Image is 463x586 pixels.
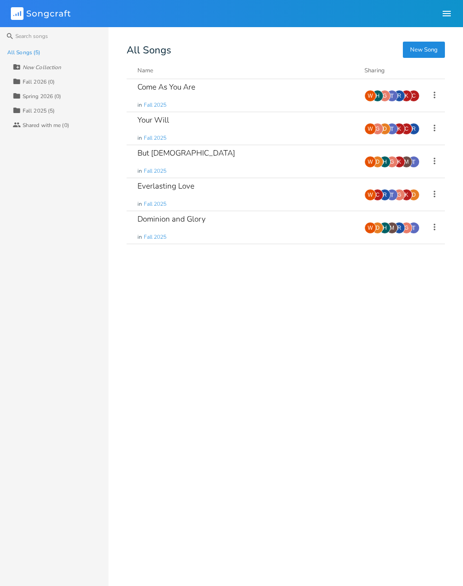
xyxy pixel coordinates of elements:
div: hpayne217 [372,90,383,102]
div: But [DEMOGRAPHIC_DATA] [137,149,235,157]
div: Your Will [137,116,169,124]
div: Dominion and Glory [137,215,206,223]
span: in [137,200,142,208]
div: gitar39 [401,222,412,234]
span: Fall 2025 [144,167,166,175]
span: in [137,134,142,142]
div: All Songs (5) [7,50,40,55]
div: Sharing [364,66,419,75]
span: in [137,101,142,109]
img: Thomas Moring [386,123,398,135]
div: claymatt04 [401,123,412,135]
div: gitar39 [386,156,398,168]
div: martha [401,156,412,168]
button: New Song [403,42,445,58]
div: Worship Pastor [364,90,376,102]
img: Thomas Moring [386,90,398,102]
div: Come As You Are [137,83,195,91]
div: Fall 2026 (0) [23,79,55,85]
div: kdanielsvt [393,156,405,168]
span: Fall 2025 [144,200,166,208]
span: Fall 2025 [144,134,166,142]
span: in [137,167,142,175]
div: kdanielsvt [401,189,412,201]
div: New Collection [23,65,61,70]
div: Worship Pastor [364,222,376,234]
div: Spring 2026 (0) [23,94,61,99]
div: robbushnell [379,189,391,201]
div: robbushnell [393,90,405,102]
div: martha [386,222,398,234]
div: kdanielsvt [401,90,412,102]
div: day_tripper1 [372,222,383,234]
div: day_tripper1 [372,156,383,168]
div: gitar39 [379,90,391,102]
div: Everlasting Love [137,182,194,190]
div: Worship Pastor [364,123,376,135]
div: day_tripper1 [379,123,391,135]
div: claymatt04 [408,90,420,102]
div: Shared with me (0) [23,123,69,128]
div: Fall 2025 (5) [23,108,55,113]
button: Name [137,66,354,75]
span: Fall 2025 [144,101,166,109]
img: Thomas Moring [408,156,420,168]
div: day_tripper1 [408,189,420,201]
span: Fall 2025 [144,233,166,241]
div: robbushnell [408,123,420,135]
div: robbushnell [393,222,405,234]
span: in [137,233,142,241]
div: gitar39 [372,123,383,135]
img: Thomas Moring [408,222,420,234]
div: hpayne217 [379,156,391,168]
div: kdanielsvt [393,123,405,135]
div: claymatt04 [372,189,383,201]
div: All Songs [127,45,445,55]
div: Name [137,66,153,75]
img: Thomas Moring [386,189,398,201]
div: gitar39 [393,189,405,201]
div: hpayne217 [379,222,391,234]
div: Worship Pastor [364,189,376,201]
div: Worship Pastor [364,156,376,168]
